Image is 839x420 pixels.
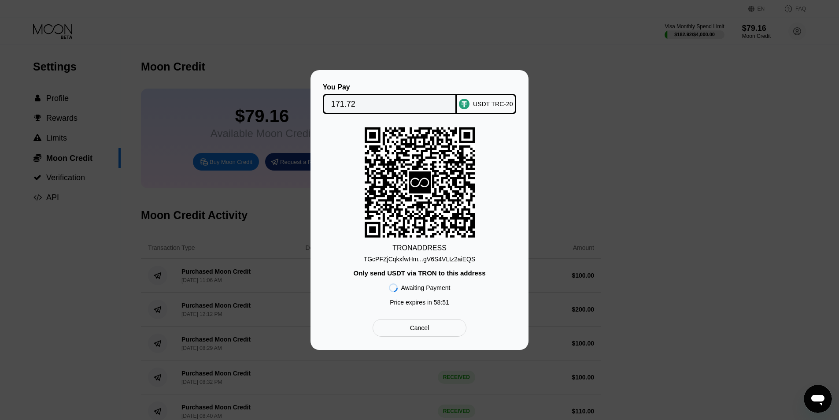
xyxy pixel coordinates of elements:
[364,256,476,263] div: TGcPFZjCqkxfwHm...gV6S4VLtz2aiEQS
[373,319,466,337] div: Cancel
[804,385,832,413] iframe: Button to launch messaging window
[473,100,513,108] div: USDT TRC-20
[410,324,429,332] div: Cancel
[401,284,451,291] div: Awaiting Payment
[353,269,485,277] div: Only send USDT via TRON to this address
[364,252,476,263] div: TGcPFZjCqkxfwHm...gV6S4VLtz2aiEQS
[390,299,449,306] div: Price expires in
[324,83,515,114] div: You PayUSDT TRC-20
[434,299,449,306] span: 58 : 51
[392,244,447,252] div: TRON ADDRESS
[323,83,457,91] div: You Pay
